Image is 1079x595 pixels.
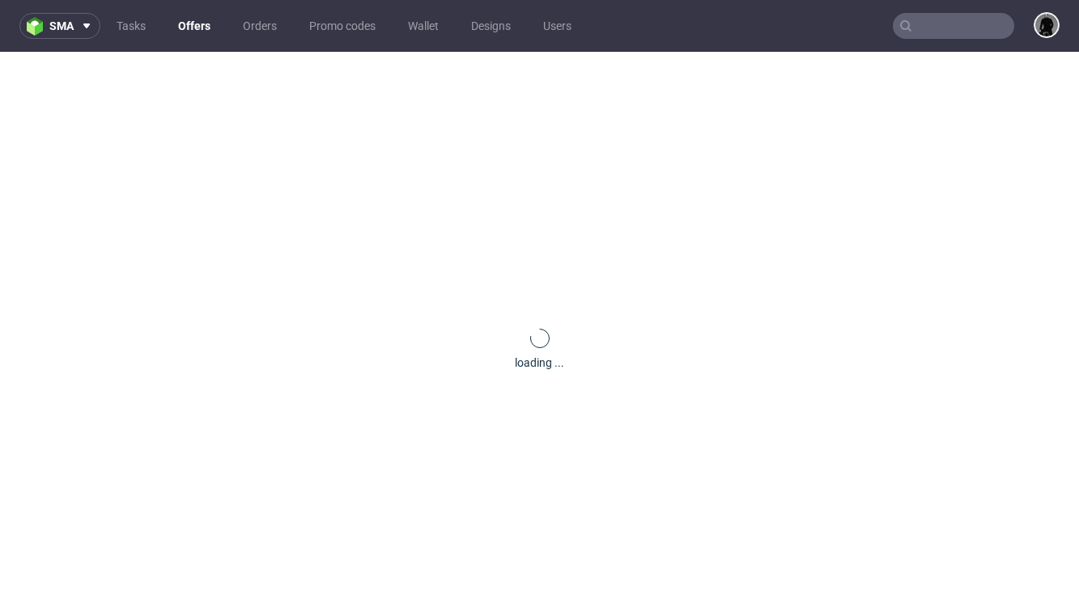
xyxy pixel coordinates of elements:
[49,20,74,32] span: sma
[168,13,220,39] a: Offers
[233,13,287,39] a: Orders
[515,355,564,371] div: loading ...
[1035,14,1058,36] img: Dawid Urbanowicz
[398,13,448,39] a: Wallet
[533,13,581,39] a: Users
[461,13,520,39] a: Designs
[19,13,100,39] button: sma
[27,17,49,36] img: logo
[107,13,155,39] a: Tasks
[299,13,385,39] a: Promo codes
